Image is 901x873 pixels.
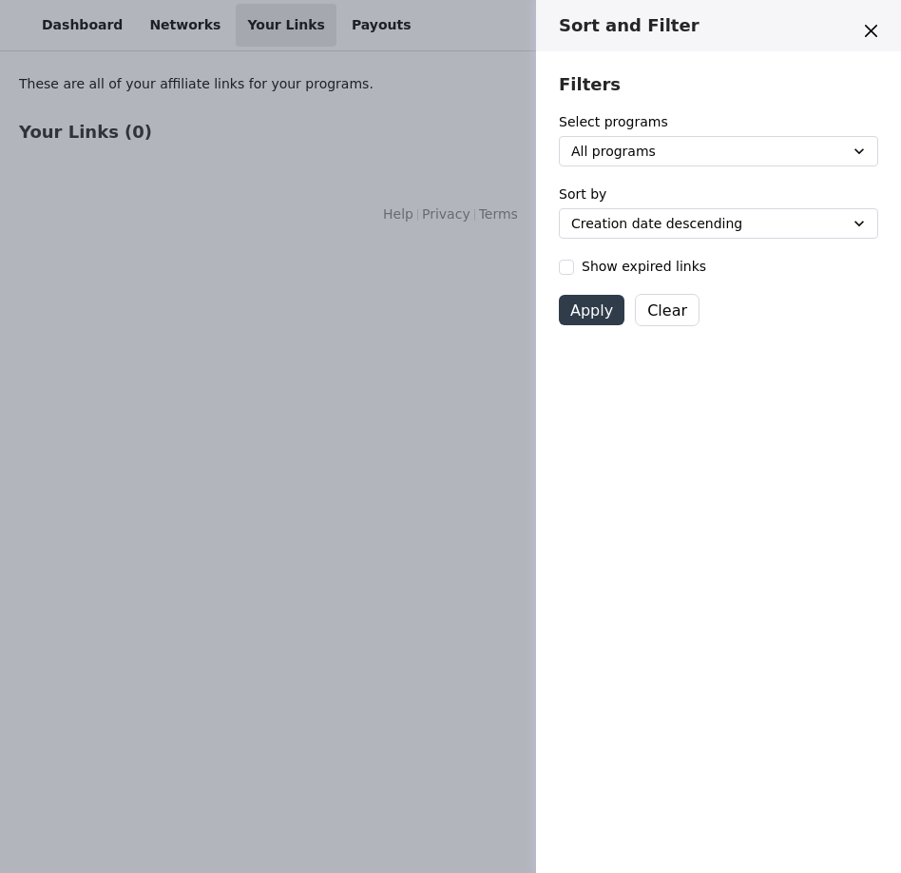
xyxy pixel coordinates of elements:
[559,295,624,325] button: Apply
[559,15,853,36] h3: Sort and Filter
[559,112,867,132] label: Select programs
[559,184,867,204] label: Sort by
[636,295,699,325] button: Clear
[582,257,706,277] span: Show expired links
[855,15,886,46] button: Close
[559,74,621,95] h3: Filters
